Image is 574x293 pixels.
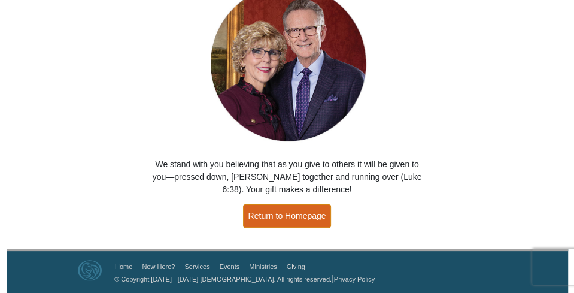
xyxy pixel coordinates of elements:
a: Return to Homepage [243,204,332,228]
a: Giving [287,263,305,270]
a: Home [115,263,132,270]
p: | [110,273,375,285]
p: We stand with you believing that as you give to others it will be given to you—pressed down, [PER... [150,158,424,196]
a: © Copyright [DATE] - [DATE] [DEMOGRAPHIC_DATA]. All rights reserved. [114,276,332,283]
a: Ministries [249,263,277,270]
a: Services [184,263,209,270]
a: Privacy Policy [334,276,375,283]
a: New Here? [142,263,175,270]
img: Eagle Mountain International Church [78,260,102,280]
a: Events [220,263,240,270]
